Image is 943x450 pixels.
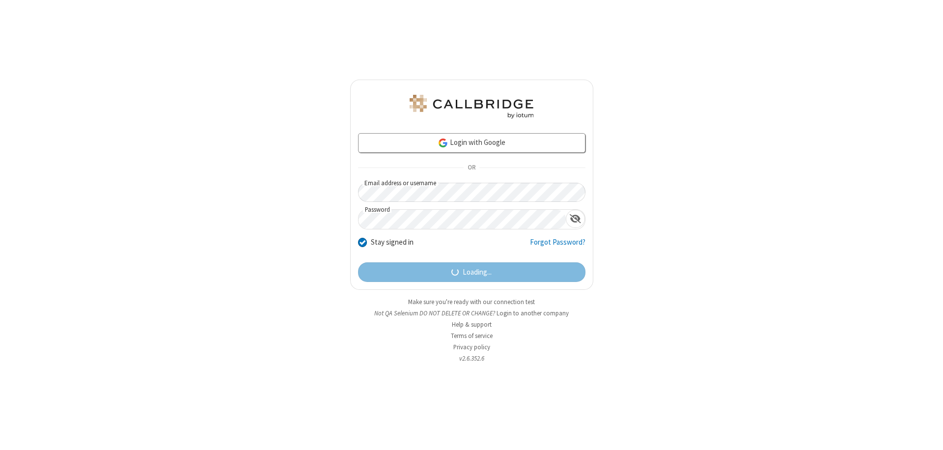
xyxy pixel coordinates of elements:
img: QA Selenium DO NOT DELETE OR CHANGE [408,95,535,118]
li: v2.6.352.6 [350,354,593,363]
label: Stay signed in [371,237,414,248]
li: Not QA Selenium DO NOT DELETE OR CHANGE? [350,309,593,318]
button: Login to another company [497,309,569,318]
a: Help & support [452,320,492,329]
button: Loading... [358,262,585,282]
span: Loading... [463,267,492,278]
a: Terms of service [451,332,493,340]
img: google-icon.png [438,138,448,148]
input: Password [359,210,566,229]
a: Forgot Password? [530,237,585,255]
input: Email address or username [358,183,585,202]
span: OR [464,161,479,175]
a: Login with Google [358,133,585,153]
a: Privacy policy [453,343,490,351]
a: Make sure you're ready with our connection test [408,298,535,306]
div: Show password [566,210,585,228]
